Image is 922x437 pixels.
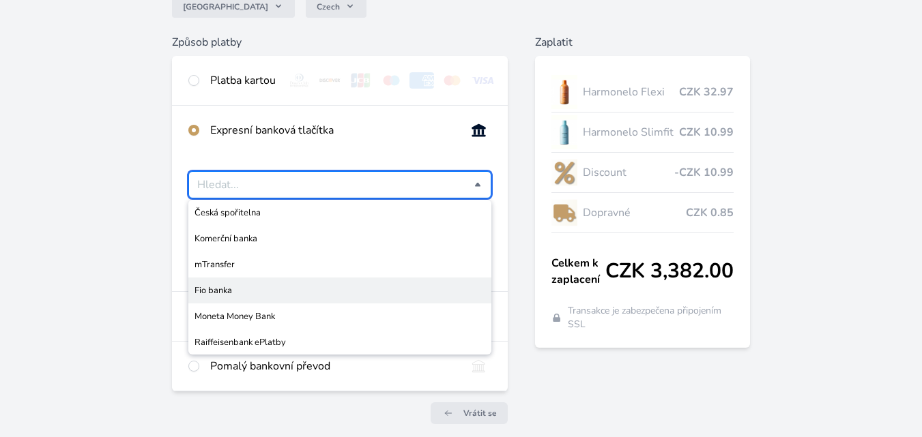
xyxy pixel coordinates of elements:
[195,258,485,271] span: mTransfer
[686,205,734,221] span: CZK 0.85
[197,177,474,193] input: Česká spořitelnaKomerční bankamTransferFio bankaMoneta Money BankRaiffeisenbank ePlatby
[551,196,577,230] img: delivery-lo.png
[317,72,343,89] img: discover.svg
[583,164,674,181] span: Discount
[210,122,455,138] div: Expresní banková tlačítka
[172,34,508,50] h6: Způsob platby
[551,155,577,190] img: discount-lo.png
[568,304,734,331] span: Transakce je zabezpečena připojením SSL
[379,72,404,89] img: maestro.svg
[195,310,485,323] span: Moneta Money Bank
[348,72,373,89] img: jcb.svg
[466,122,491,138] img: onlineBanking_CZ.svg
[466,358,491,374] img: bankTransfer_IBAN.svg
[317,1,340,12] span: Czech
[431,402,508,424] a: Vrátit se
[210,358,455,374] div: Pomalý bankovní převod
[679,84,734,100] span: CZK 32.97
[583,124,679,140] span: Harmonelo Slimfit
[551,75,577,109] img: CLEAN_FLEXI_se_stinem_x-hi_(1)-lo.jpg
[409,72,435,89] img: amex.svg
[287,72,312,89] img: diners.svg
[195,335,485,349] span: Raiffeisenbank ePlatby
[583,205,686,221] span: Dopravné
[583,84,679,100] span: Harmonelo Flexi
[674,164,734,181] span: -CZK 10.99
[195,284,485,297] span: Fio banka
[551,115,577,149] img: SLIMFIT_se_stinem_x-lo.jpg
[551,255,605,288] span: Celkem k zaplacení
[210,72,276,89] div: Platba kartou
[679,124,734,140] span: CZK 10.99
[605,259,734,284] span: CZK 3,382.00
[535,34,750,50] h6: Zaplatit
[195,206,485,220] span: Česká spořitelna
[463,408,497,419] span: Vrátit se
[195,232,485,245] span: Komerční banka
[183,1,268,12] span: [GEOGRAPHIC_DATA]
[470,72,495,89] img: visa.svg
[440,72,465,89] img: mc.svg
[188,171,491,198] div: Vyberte svou banku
